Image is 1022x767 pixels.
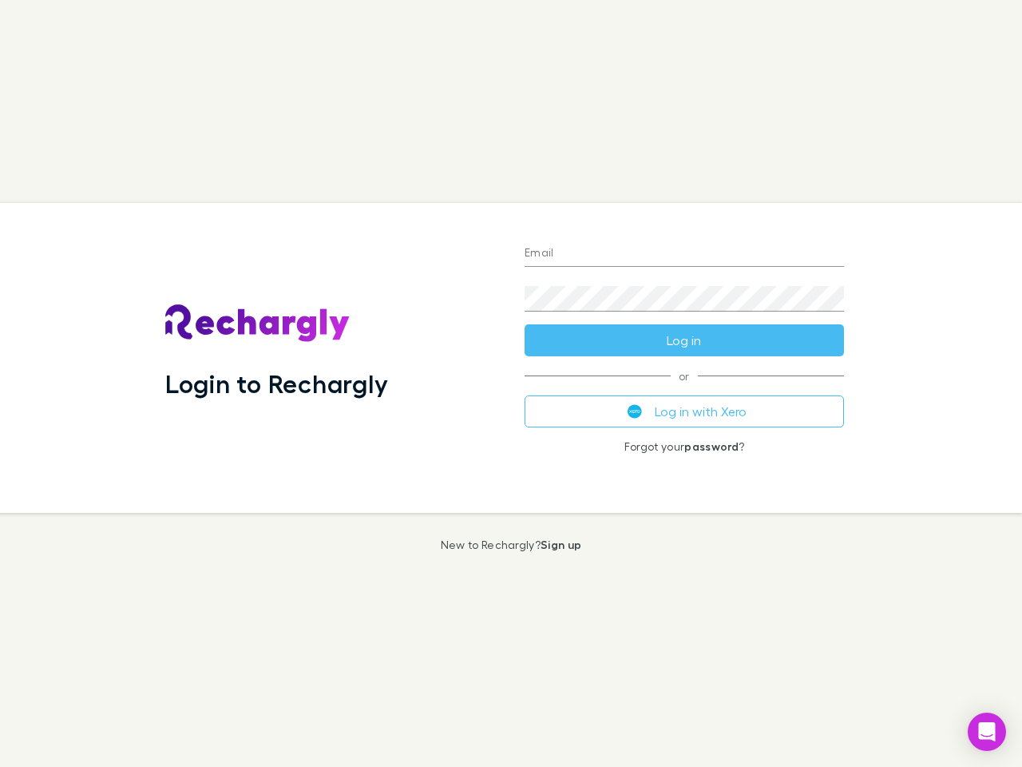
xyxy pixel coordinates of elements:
a: Sign up [541,538,581,551]
img: Xero's logo [628,404,642,419]
h1: Login to Rechargly [165,368,388,399]
img: Rechargly's Logo [165,304,351,343]
div: Open Intercom Messenger [968,713,1006,751]
a: password [684,439,739,453]
p: Forgot your ? [525,440,844,453]
p: New to Rechargly? [441,538,582,551]
span: or [525,376,844,376]
button: Log in [525,324,844,356]
button: Log in with Xero [525,395,844,427]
